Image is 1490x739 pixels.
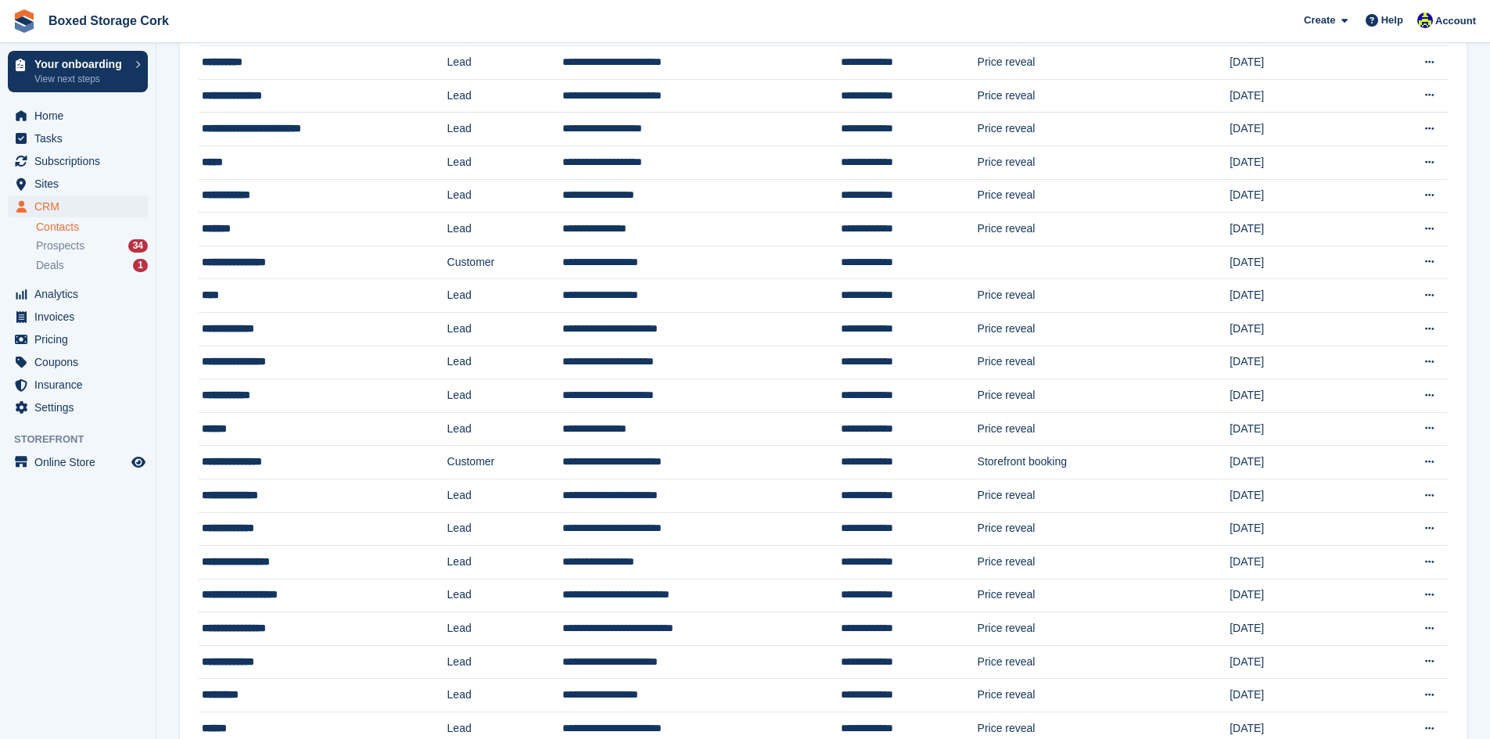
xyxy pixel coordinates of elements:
a: menu [8,328,148,350]
span: Storefront [14,432,156,447]
span: Analytics [34,283,128,305]
img: Vincent [1417,13,1433,28]
td: Lead [447,612,562,646]
td: [DATE] [1230,145,1368,179]
td: [DATE] [1230,213,1368,246]
td: Lead [447,512,562,546]
a: menu [8,374,148,396]
span: Invoices [34,306,128,328]
span: Sites [34,173,128,195]
td: Price reveal [978,213,1230,246]
div: 1 [133,259,148,272]
span: Help [1381,13,1403,28]
td: [DATE] [1230,446,1368,479]
td: [DATE] [1230,645,1368,679]
a: Your onboarding View next steps [8,51,148,92]
td: Price reveal [978,579,1230,612]
span: CRM [34,196,128,217]
td: Lead [447,379,562,413]
td: Lead [447,645,562,679]
span: Settings [34,396,128,418]
span: Pricing [34,328,128,350]
span: Create [1304,13,1335,28]
a: menu [8,150,148,172]
td: Storefront booking [978,446,1230,479]
td: Lead [447,546,562,579]
a: menu [8,173,148,195]
td: [DATE] [1230,679,1368,712]
a: menu [8,306,148,328]
td: [DATE] [1230,279,1368,313]
a: Prospects 34 [36,238,148,254]
td: Lead [447,312,562,346]
td: Price reveal [978,679,1230,712]
span: Prospects [36,239,84,253]
td: Lead [447,79,562,113]
a: menu [8,196,148,217]
span: Account [1435,13,1476,29]
td: Lead [447,279,562,313]
td: [DATE] [1230,546,1368,579]
p: View next steps [34,72,127,86]
td: [DATE] [1230,612,1368,646]
td: Customer [447,446,562,479]
td: Lead [447,579,562,612]
td: [DATE] [1230,412,1368,446]
a: Deals 1 [36,257,148,274]
a: menu [8,283,148,305]
td: Lead [447,479,562,512]
a: Boxed Storage Cork [42,8,175,34]
td: [DATE] [1230,179,1368,213]
img: stora-icon-8386f47178a22dfd0bd8f6a31ec36ba5ce8667c1dd55bd0f319d3a0aa187defe.svg [13,9,36,33]
td: [DATE] [1230,113,1368,146]
td: Price reveal [978,379,1230,413]
a: menu [8,127,148,149]
td: [DATE] [1230,312,1368,346]
p: Your onboarding [34,59,127,70]
td: Price reveal [978,612,1230,646]
td: [DATE] [1230,346,1368,379]
td: [DATE] [1230,46,1368,80]
td: Price reveal [978,79,1230,113]
a: Preview store [129,453,148,472]
td: [DATE] [1230,79,1368,113]
span: Coupons [34,351,128,373]
td: Lead [447,679,562,712]
td: Price reveal [978,346,1230,379]
a: menu [8,105,148,127]
td: [DATE] [1230,579,1368,612]
td: Lead [447,113,562,146]
a: menu [8,351,148,373]
span: Tasks [34,127,128,149]
td: Price reveal [978,179,1230,213]
span: Insurance [34,374,128,396]
td: Price reveal [978,645,1230,679]
td: Lead [447,346,562,379]
td: Price reveal [978,145,1230,179]
a: menu [8,451,148,473]
td: [DATE] [1230,479,1368,512]
span: Home [34,105,128,127]
a: menu [8,396,148,418]
td: Price reveal [978,412,1230,446]
td: Price reveal [978,279,1230,313]
td: Lead [447,412,562,446]
td: Price reveal [978,512,1230,546]
span: Deals [36,258,64,273]
td: [DATE] [1230,512,1368,546]
td: Lead [447,145,562,179]
td: Price reveal [978,479,1230,512]
span: Online Store [34,451,128,473]
td: Price reveal [978,46,1230,80]
div: 34 [128,239,148,253]
td: [DATE] [1230,246,1368,279]
td: Lead [447,179,562,213]
td: Price reveal [978,546,1230,579]
td: Lead [447,46,562,80]
span: Subscriptions [34,150,128,172]
td: Price reveal [978,113,1230,146]
td: [DATE] [1230,379,1368,413]
td: Price reveal [978,312,1230,346]
td: Customer [447,246,562,279]
a: Contacts [36,220,148,235]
